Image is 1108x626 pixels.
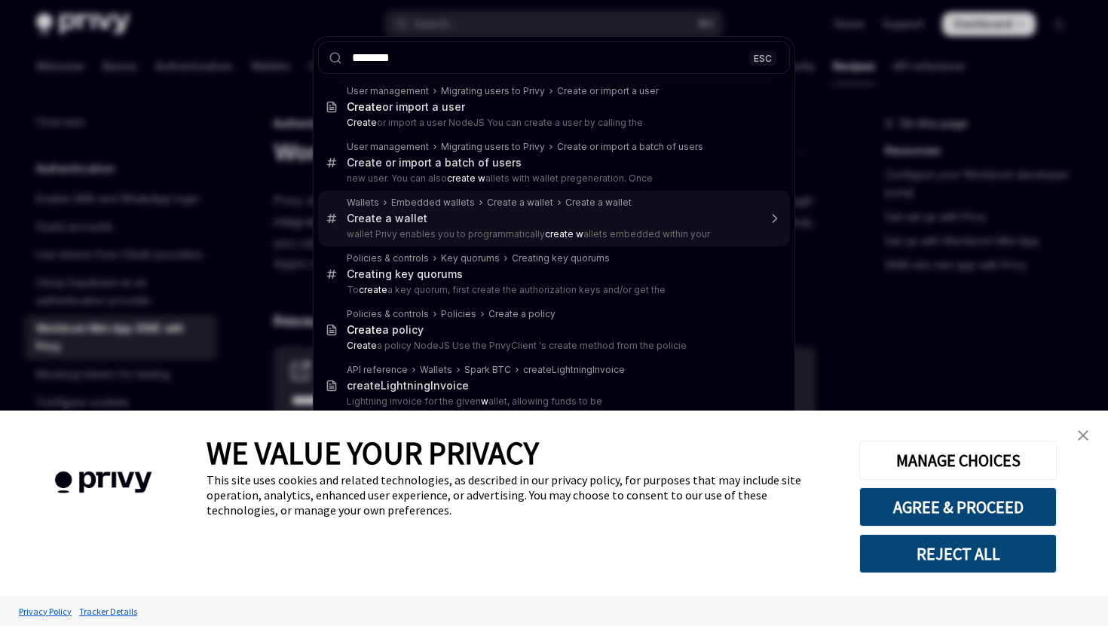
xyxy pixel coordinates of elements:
p: To a key quorum, first create the authorization keys and/or get the [347,284,758,296]
p: a policy NodeJS Use the PrivyClient 's create method from the policie [347,340,758,352]
p: Lightning invoice for the given allet, allowing funds to be [347,395,758,408]
div: or import a user [347,100,465,114]
span: WE VALUE YOUR PRIVACY [207,433,539,472]
div: Migrating users to Privy [441,141,545,153]
div: Policies & controls [347,308,429,320]
b: Create [347,323,382,336]
b: create w [545,228,583,240]
div: Create or import a batch of users [347,156,522,169]
div: Migrating users to Privy [441,85,545,97]
button: MANAGE CHOICES [859,441,1057,480]
p: or import a user NodeJS You can create a user by calling the [347,117,758,129]
div: Wallets [420,364,452,376]
img: company logo [23,450,184,515]
b: Create [347,117,377,128]
button: AGREE & PROCEED [859,487,1057,527]
div: createLightningInvoice [347,379,469,392]
div: ESC [749,50,776,66]
div: Create a wallet [565,197,632,209]
div: Create a wallet [347,212,427,225]
div: a policy [347,323,424,337]
div: Policies & controls [347,252,429,264]
div: Embedded wallets [391,197,475,209]
div: Create a wallet [487,197,553,209]
img: close banner [1078,430,1088,441]
button: REJECT ALL [859,534,1057,573]
div: Creating key quorums [512,252,610,264]
b: Create [347,340,377,351]
a: close banner [1068,420,1098,450]
div: User management [347,85,429,97]
div: createLightningInvoice [523,364,625,376]
div: Create a policy [488,308,556,320]
a: Privacy Policy [15,598,75,624]
div: API reference [347,364,408,376]
p: wallet Privy enables you to programmatically allets embedded within your [347,228,758,240]
b: create w [447,173,485,184]
div: Creating key quorums [347,267,463,281]
div: Create or import a user [557,85,659,97]
a: Tracker Details [75,598,141,624]
div: Create or import a batch of users [557,141,703,153]
div: Spark BTC [464,364,511,376]
p: new user. You can also allets with wallet pregeneration. Once [347,173,758,185]
div: User management [347,141,429,153]
div: This site uses cookies and related technologies, as described in our privacy policy, for purposes... [207,472,837,518]
div: Wallets [347,197,379,209]
div: Key quorums [441,252,500,264]
b: create [359,284,387,295]
div: Policies [441,308,476,320]
b: Create [347,100,382,113]
b: w [481,395,488,407]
